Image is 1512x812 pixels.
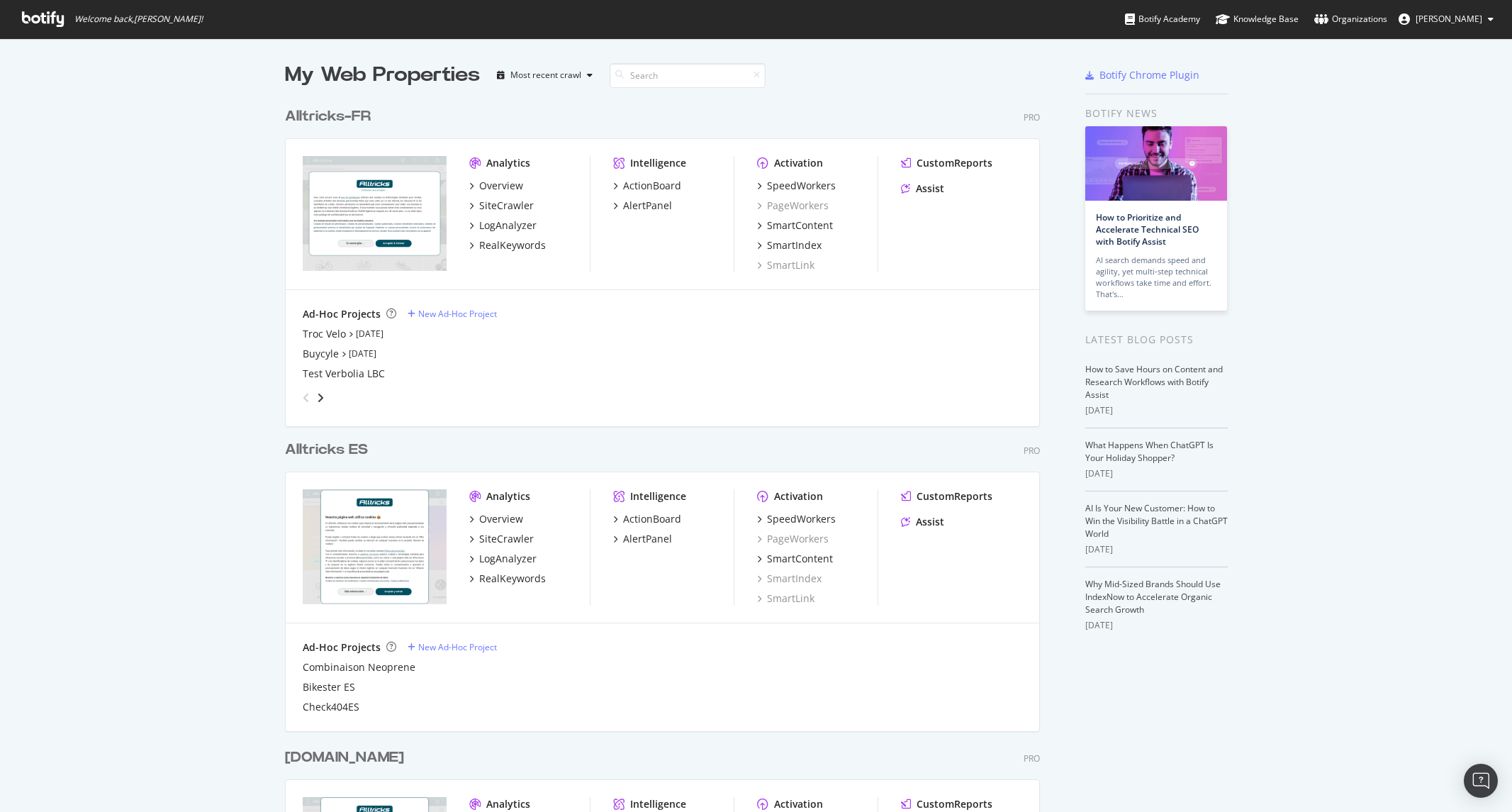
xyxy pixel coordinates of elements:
[285,106,371,127] div: Alltricks-FR
[757,258,814,272] a: SmartLink
[613,179,681,193] a: ActionBoard
[774,797,823,811] div: Activation
[479,218,537,233] div: LogAnalyzer
[303,640,381,655] div: Ad-Hoc Projects
[767,512,836,526] div: SpeedWorkers
[479,199,534,213] div: SiteCrawler
[757,591,814,606] div: SmartLink
[303,367,385,381] a: Test Verbolia LBC
[74,13,203,25] span: Welcome back, [PERSON_NAME] !
[1085,439,1214,464] a: What Happens When ChatGPT Is Your Holiday Shopper?
[630,156,686,170] div: Intelligence
[757,199,829,213] a: PageWorkers
[917,156,992,170] div: CustomReports
[774,156,823,170] div: Activation
[285,440,368,460] div: Alltricks ES
[469,179,523,193] a: Overview
[303,347,339,361] a: Buycyle
[297,386,315,409] div: angle-left
[1096,211,1199,248] a: How to Prioritize and Accelerate Technical SEO with Botify Assist
[916,182,944,196] div: Assist
[610,63,766,88] input: Search
[285,106,376,127] a: Alltricks-FR
[356,328,383,340] a: [DATE]
[1085,619,1228,632] div: [DATE]
[917,489,992,504] div: CustomReports
[1416,13,1482,25] span: Cousseau Victor
[630,797,686,811] div: Intelligence
[623,512,681,526] div: ActionBoard
[623,179,681,193] div: ActionBoard
[1085,467,1228,480] div: [DATE]
[757,532,829,546] a: PageWorkers
[767,552,833,566] div: SmartContent
[1024,752,1040,764] div: Pro
[767,179,836,193] div: SpeedWorkers
[757,512,836,526] a: SpeedWorkers
[1125,12,1200,26] div: Botify Academy
[479,238,546,252] div: RealKeywords
[1085,363,1223,401] a: How to Save Hours on Content and Research Workflows with Botify Assist
[315,391,325,405] div: angle-right
[916,515,944,529] div: Assist
[349,347,376,360] a: [DATE]
[303,660,415,674] a: Combinaison Neoprene
[469,512,523,526] a: Overview
[1464,764,1498,798] div: Open Intercom Messenger
[1024,445,1040,457] div: Pro
[901,156,992,170] a: CustomReports
[479,512,523,526] div: Overview
[1099,68,1199,82] div: Botify Chrome Plugin
[1216,12,1299,26] div: Knowledge Base
[1085,68,1199,82] a: Botify Chrome Plugin
[757,218,833,233] a: SmartContent
[486,489,530,504] div: Analytics
[469,532,534,546] a: SiteCrawler
[901,797,992,811] a: CustomReports
[1085,332,1228,347] div: Latest Blog Posts
[303,156,447,271] img: alltricks.fr
[491,64,598,87] button: Most recent crawl
[767,238,822,252] div: SmartIndex
[408,641,497,653] a: New Ad-Hoc Project
[418,308,497,320] div: New Ad-Hoc Project
[901,515,944,529] a: Assist
[1387,8,1505,30] button: [PERSON_NAME]
[757,572,822,586] a: SmartIndex
[613,532,672,546] a: AlertPanel
[1085,543,1228,556] div: [DATE]
[510,71,581,79] div: Most recent crawl
[623,199,672,213] div: AlertPanel
[757,179,836,193] a: SpeedWorkers
[1085,578,1221,616] a: Why Mid-Sized Brands Should Use IndexNow to Accelerate Organic Search Growth
[630,489,686,504] div: Intelligence
[479,532,534,546] div: SiteCrawler
[767,218,833,233] div: SmartContent
[285,747,404,768] div: [DOMAIN_NAME]
[1085,404,1228,417] div: [DATE]
[469,552,537,566] a: LogAnalyzer
[757,238,822,252] a: SmartIndex
[408,308,497,320] a: New Ad-Hoc Project
[285,440,374,460] a: Alltricks ES
[469,218,537,233] a: LogAnalyzer
[303,680,355,694] a: Bikester ES
[285,747,410,768] a: [DOMAIN_NAME]
[901,489,992,504] a: CustomReports
[1024,111,1040,123] div: Pro
[303,700,359,714] a: Check404ES
[1085,502,1228,540] a: AI Is Your New Customer: How to Win the Visibility Battle in a ChatGPT World
[479,552,537,566] div: LogAnalyzer
[303,327,346,341] a: Troc Velo
[469,238,546,252] a: RealKeywords
[418,641,497,653] div: New Ad-Hoc Project
[774,489,823,504] div: Activation
[901,182,944,196] a: Assist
